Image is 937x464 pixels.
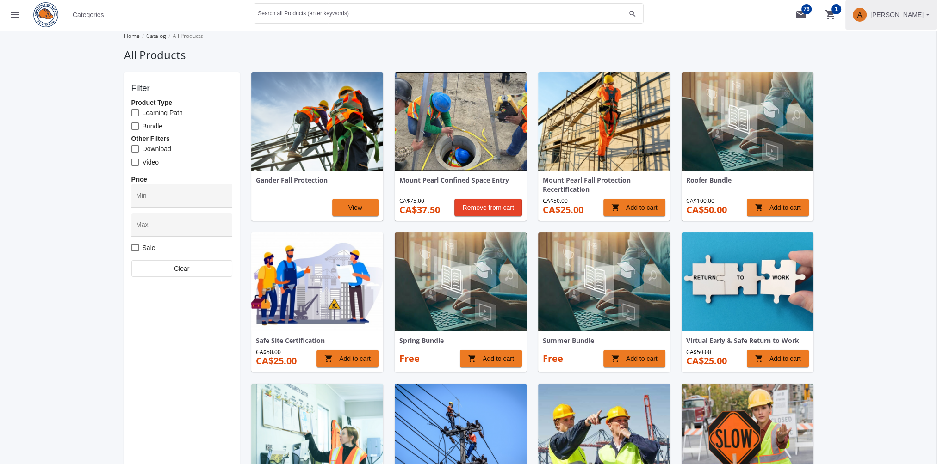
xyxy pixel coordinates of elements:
button: Add to cart [747,199,809,216]
div: Mount Pearl Confined Space Entry [399,176,522,185]
mat-icon: shopping_cart [324,350,333,367]
img: product image [395,232,527,331]
button: Add to cart [603,350,665,367]
img: product image [538,72,670,171]
button: Add to cart [603,199,665,216]
div: CA$50.00 [686,203,727,217]
button: Add to cart [316,350,379,367]
img: product image [251,72,383,171]
span: Add to cart [468,350,514,367]
div: CA$25.00 [543,203,583,217]
div: CA$50.00 [256,350,297,354]
button: Add to cart [460,350,522,367]
a: Home [124,32,140,40]
button: Remove from cart [454,199,521,216]
span: Add to cart [611,350,658,367]
span: [PERSON_NAME] [870,6,924,23]
b: Product Type [131,99,172,106]
img: product image [682,72,813,171]
span: Bundle [143,121,163,132]
span: Add to cart [611,199,658,216]
mat-icon: shopping_cart [468,350,477,367]
mat-icon: shopping_cart [611,199,620,216]
div: Safe Site Certification [256,336,379,345]
img: product image [395,72,527,171]
mat-icon: shopping_cart [755,199,763,216]
div: Virtual Early & Safe Return to Work [686,336,809,345]
div: CA$50.00 [686,350,727,354]
div: CA$25.00 [256,354,297,368]
img: product image [682,232,813,331]
span: Sale [143,242,155,253]
span: Add to cart [755,350,801,367]
h1: All Products [124,47,813,63]
div: Mount Pearl Fall Protection Recertification [543,176,665,194]
div: Free [543,352,563,366]
span: Download [143,143,171,154]
span: Learning Path [143,107,183,118]
button: Clear [131,260,232,277]
img: logo.png [30,2,62,27]
button: Add to cart [747,350,809,367]
mat-icon: search [627,9,638,18]
li: All Products [166,30,203,43]
mat-icon: menu [9,9,20,20]
div: CA$50.00 [543,199,583,203]
div: Free [399,352,420,366]
span: Clear [139,261,225,276]
span: Add to cart [324,350,371,367]
a: Catalog [146,32,166,40]
span: Add to cart [755,199,801,216]
mat-icon: shopping_cart [825,9,836,20]
span: Video [143,157,159,168]
button: View [332,199,379,216]
mat-icon: shopping_cart [611,350,620,367]
div: Summer Bundle [543,336,665,345]
div: CA$100.00 [686,199,727,203]
div: CA$75.00 [399,199,440,203]
span: Categories [73,6,104,23]
mat-icon: mail [795,9,807,20]
span: View [340,199,371,216]
b: Other Filters [131,135,170,142]
div: Spring Bundle [399,336,522,345]
mat-icon: shopping_cart [755,350,763,367]
img: product image [538,232,670,331]
div: CA$37.50 [399,203,440,217]
h4: Filter [131,84,232,93]
span: Remove from cart [462,199,514,216]
div: Roofer Bundle [686,176,809,185]
b: Price [131,176,147,183]
img: product image [251,232,383,331]
div: CA$25.00 [686,354,727,368]
div: Gander Fall Protection [256,176,379,185]
span: A [853,8,867,22]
